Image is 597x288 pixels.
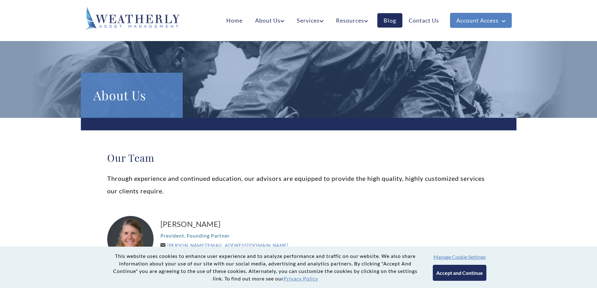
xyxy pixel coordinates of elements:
[450,13,512,28] a: Account Access
[160,243,289,248] a: [PERSON_NAME][EMAIL_ADDRESS][DOMAIN_NAME]
[284,275,318,281] a: Privacy Policy
[249,13,291,28] a: About Us
[433,265,486,281] button: Accept and Continue
[220,13,249,28] a: Home
[433,254,486,260] button: Manage Cookie Settings
[93,85,170,105] h1: About Us
[377,13,402,28] a: Blog
[160,231,490,241] p: President, Founding Partner
[107,151,490,164] h2: Our Team
[160,219,490,229] a: [PERSON_NAME]
[402,13,445,28] a: Contact Us
[86,7,180,30] img: Weatherly
[291,13,330,28] a: Services
[330,13,374,28] a: Resources
[107,172,490,197] p: Through experience and continued education, our advisors are equipped to provide the high quality...
[111,252,420,282] p: This website uses cookies to enhance user experience and to analyze performance and traffic on ou...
